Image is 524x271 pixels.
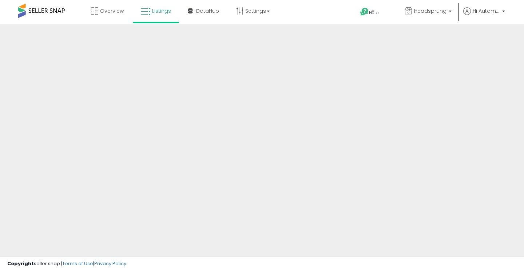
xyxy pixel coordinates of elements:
span: Overview [100,7,124,15]
a: Privacy Policy [94,260,126,267]
span: Headsprung [414,7,446,15]
strong: Copyright [7,260,34,267]
a: Help [354,2,393,24]
span: Hi Automation [473,7,500,15]
i: Get Help [360,7,369,16]
div: seller snap | | [7,260,126,267]
a: Hi Automation [463,7,505,24]
span: Listings [152,7,171,15]
a: Terms of Use [62,260,93,267]
span: DataHub [196,7,219,15]
span: Help [369,9,379,16]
